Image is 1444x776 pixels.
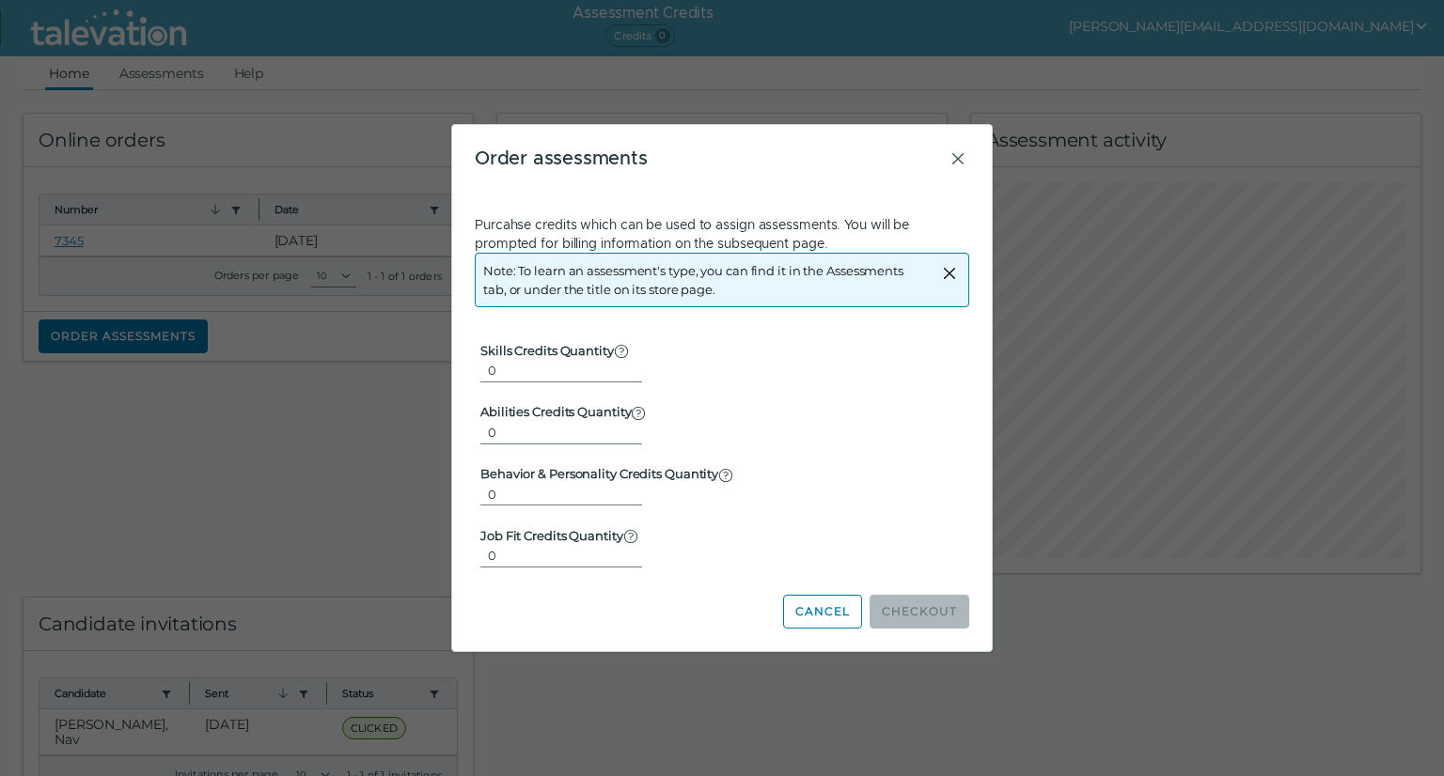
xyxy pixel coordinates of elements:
[480,466,733,483] label: Behavior & Personality Credits Quantity
[480,404,646,421] label: Abilities Credits Quantity
[475,215,969,253] p: Purcahse credits which can be used to assign assessments. You will be prompted for billing inform...
[870,595,969,629] button: Checkout
[783,595,862,629] button: Cancel
[947,147,969,170] button: Close
[938,261,961,284] button: Close alert
[475,147,947,170] h3: Order assessments
[480,528,638,545] label: Job Fit Credits Quantity
[483,254,927,306] div: Note: To learn an assessment's type, you can find it in the Assessments tab, or under the title o...
[480,343,629,360] label: Skills Credits Quantity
